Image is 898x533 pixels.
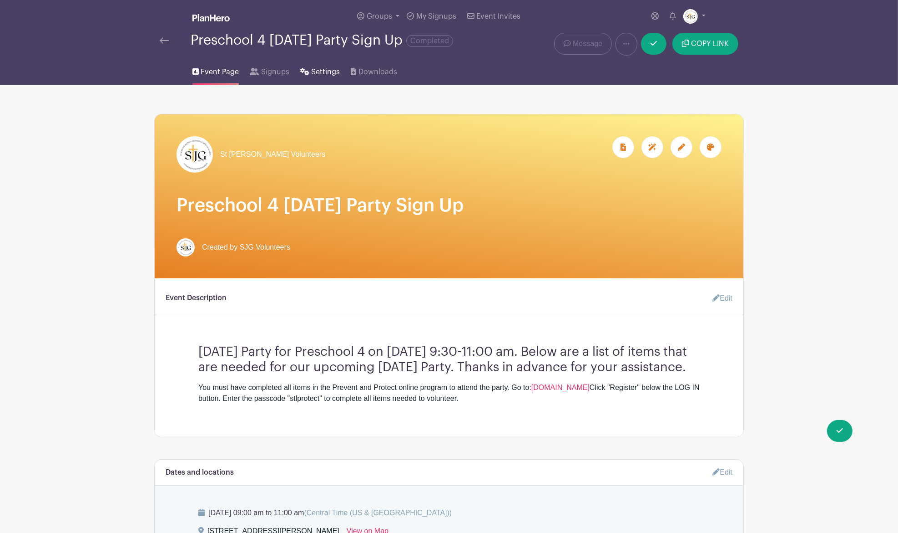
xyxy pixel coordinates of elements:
a: Downloads [351,56,397,85]
h3: [DATE] Party for Preschool 4 on [DATE] 9:30-11:00 am. Below are a list of items that are needed f... [198,337,700,375]
span: (Central Time (US & [GEOGRAPHIC_DATA])) [304,509,452,517]
img: Logo%20jpg.jpg [177,136,213,173]
span: Downloads [358,67,397,77]
h6: Event Description [166,294,227,302]
a: Event Page [192,56,239,85]
a: Settings [300,56,340,85]
img: Logo%20jpg.jpg [683,9,698,24]
a: Edit [712,465,732,480]
img: back-arrow-29a5d9b10d5bd6ae65dc969a981735edf675c4d7a1fe02e03b50dbd4ba3cdb55.svg [160,37,169,44]
a: St [PERSON_NAME] Volunteers [177,136,325,173]
span: Message [573,38,602,49]
a: [DOMAIN_NAME] [531,384,590,391]
span: My Signups [416,13,456,20]
div: You must have completed all items in the Prevent and Protect online program to attend the party. ... [198,382,700,404]
span: Event Page [201,67,239,77]
span: Completed [406,35,453,47]
span: Signups [261,67,289,77]
img: Logo%20jpg.jpg [177,238,195,256]
span: St [PERSON_NAME] Volunteers [220,149,325,160]
span: Groups [367,13,392,20]
span: Created by SJG Volunteers [202,242,290,253]
img: logo_white-6c42ec7e38ccf1d336a20a19083b03d10ae64f83f12c07503d8b9e83406b4c7d.svg [192,14,230,21]
h1: Preschool 4 [DATE] Party Sign Up [177,195,721,216]
a: Edit [705,289,732,307]
span: Settings [311,67,340,77]
div: Preschool 4 [DATE] Party Sign Up [191,33,453,48]
span: Event Invites [476,13,520,20]
a: Message [554,33,612,55]
a: Signups [250,56,289,85]
button: COPY LINK [672,33,738,55]
p: [DATE] 09:00 am to 11:00 am [198,507,700,518]
h6: Dates and locations [166,468,234,477]
span: COPY LINK [691,40,729,47]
